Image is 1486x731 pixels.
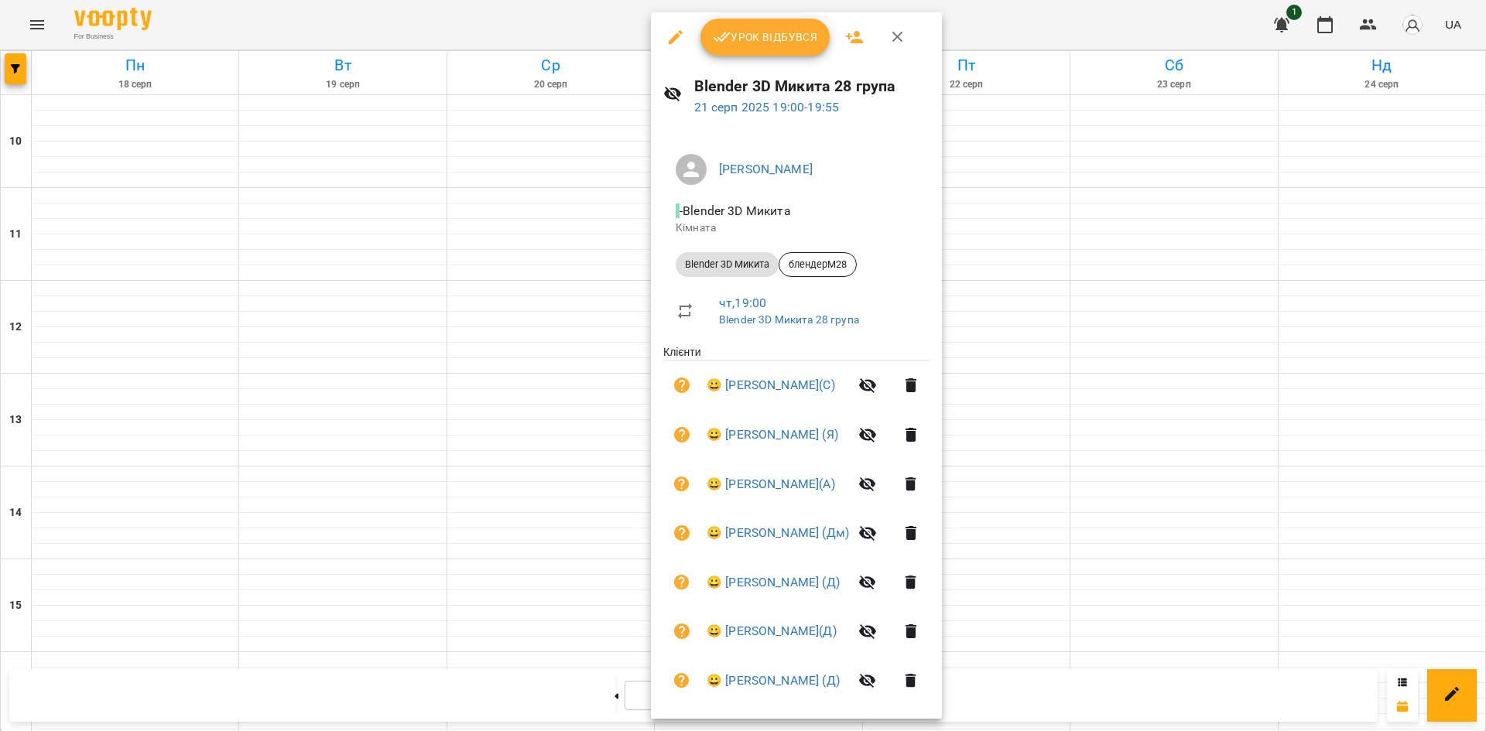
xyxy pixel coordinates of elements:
[663,416,700,453] button: Візит ще не сплачено. Додати оплату?
[700,19,830,56] button: Урок відбувся
[719,295,766,310] a: чт , 19:00
[676,203,794,218] span: - Blender 3D Микита
[707,573,840,592] a: 😀 [PERSON_NAME] (Д)
[779,258,856,272] span: блендерМ28
[694,100,840,114] a: 21 серп 2025 19:00-19:55
[707,425,838,444] a: 😀 [PERSON_NAME] (Я)
[713,28,818,46] span: Урок відбувся
[663,564,700,601] button: Візит ще не сплачено. Додати оплату?
[707,376,835,395] a: 😀 [PERSON_NAME](С)
[663,514,700,552] button: Візит ще не сплачено. Додати оплату?
[694,74,930,98] h6: Blender 3D Микита 28 група
[663,367,700,404] button: Візит ще не сплачено. Додати оплату?
[663,466,700,503] button: Візит ще не сплачено. Додати оплату?
[779,252,857,277] div: блендерМ28
[707,622,837,640] a: 😀 [PERSON_NAME](Д)
[663,613,700,650] button: Візит ще не сплачено. Додати оплату?
[707,475,835,494] a: 😀 [PERSON_NAME](А)
[707,524,849,542] a: 😀 [PERSON_NAME] (Дм)
[719,313,859,326] a: Blender 3D Микита 28 група
[676,220,917,236] p: Кімната
[663,662,700,699] button: Візит ще не сплачено. Додати оплату?
[719,162,813,176] a: [PERSON_NAME]
[707,671,840,690] a: 😀 [PERSON_NAME] (Д)
[676,258,779,272] span: Blender 3D Микита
